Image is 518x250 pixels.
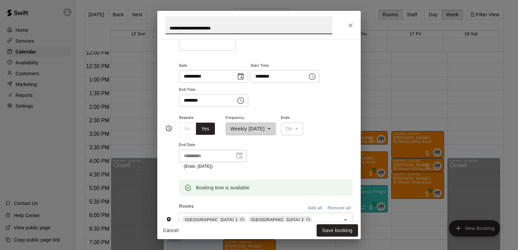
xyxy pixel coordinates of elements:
div: [GEOGRAPHIC_DATA] 2 [248,216,312,224]
div: On [281,123,303,135]
span: Frequency [226,113,276,123]
p: (Ends: [DATE]) [184,163,242,170]
span: Repeats [179,113,220,123]
button: Choose time, selected time is 5:45 PM [234,94,247,107]
button: Choose time, selected time is 5:00 PM [305,70,319,83]
div: outlined button group [179,123,215,135]
button: Add all [304,203,326,213]
span: Rooms [179,204,194,209]
button: Save booking [317,224,358,237]
span: Start Time [251,61,320,70]
div: [GEOGRAPHIC_DATA] 1 [182,216,246,224]
svg: Timing [165,125,172,132]
button: Yes [196,123,215,135]
span: [GEOGRAPHIC_DATA] 2 [248,216,307,223]
div: Booking time is available [196,182,250,194]
button: Open [341,215,350,225]
button: Cancel [160,224,182,237]
button: Remove all [326,203,353,213]
button: Choose date, selected date is Oct 13, 2025 [234,70,247,83]
span: End Time [179,85,248,95]
button: Close [344,19,357,32]
span: Ends [281,113,303,123]
span: [GEOGRAPHIC_DATA] 1 [182,216,241,223]
span: Date [179,61,248,70]
span: End Date [179,141,247,150]
svg: Rooms [165,216,172,223]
